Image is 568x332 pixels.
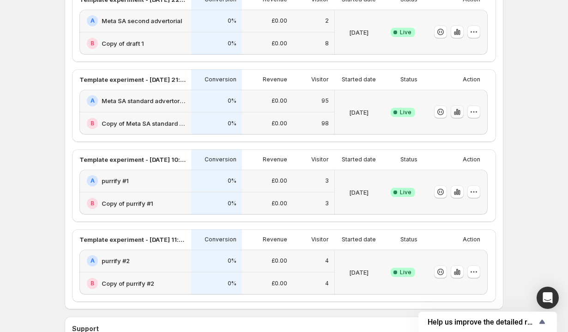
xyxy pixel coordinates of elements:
[272,120,287,127] p: £0.00
[79,155,186,164] p: Template experiment - [DATE] 10:36:00
[325,257,329,264] p: 4
[228,40,236,47] p: 0%
[228,280,236,287] p: 0%
[325,177,329,184] p: 3
[272,177,287,184] p: £0.00
[349,28,369,37] p: [DATE]
[311,156,329,163] p: Visitor
[205,236,236,243] p: Conversion
[342,236,376,243] p: Started date
[537,287,559,309] div: Open Intercom Messenger
[349,188,369,197] p: [DATE]
[102,256,130,265] h2: purrify #2
[228,200,236,207] p: 0%
[205,76,236,83] p: Conversion
[400,236,417,243] p: Status
[102,199,153,208] h2: Copy of purrify #1
[400,76,417,83] p: Status
[400,269,411,276] span: Live
[79,75,186,84] p: Template experiment - [DATE] 21:14:06
[428,318,537,326] span: Help us improve the detailed report for A/B campaigns
[263,156,287,163] p: Revenue
[205,156,236,163] p: Conversion
[91,280,94,287] h2: B
[102,96,186,105] h2: Meta SA standard advertorial
[400,189,411,196] span: Live
[463,76,480,83] p: Action
[91,40,94,47] h2: B
[91,97,95,105] h2: A
[228,97,236,105] p: 0%
[272,17,287,25] p: £0.00
[91,120,94,127] h2: B
[102,119,186,128] h2: Copy of Meta SA standard advertorial
[428,316,548,327] button: Show survey - Help us improve the detailed report for A/B campaigns
[349,268,369,277] p: [DATE]
[311,236,329,243] p: Visitor
[342,156,376,163] p: Started date
[91,17,95,25] h2: A
[325,17,329,25] p: 2
[400,156,417,163] p: Status
[463,156,480,163] p: Action
[321,97,329,105] p: 95
[325,40,329,47] p: 8
[325,200,329,207] p: 3
[311,76,329,83] p: Visitor
[228,177,236,184] p: 0%
[272,280,287,287] p: £0.00
[342,76,376,83] p: Started date
[263,236,287,243] p: Revenue
[272,40,287,47] p: £0.00
[272,257,287,264] p: £0.00
[272,200,287,207] p: £0.00
[228,17,236,25] p: 0%
[321,120,329,127] p: 98
[349,108,369,117] p: [DATE]
[400,109,411,116] span: Live
[102,279,154,288] h2: Copy of purrify #2
[102,16,182,25] h2: Meta SA second advertorial
[91,200,94,207] h2: B
[79,235,186,244] p: Template experiment - [DATE] 11:01:38
[272,97,287,105] p: £0.00
[91,177,95,184] h2: A
[228,257,236,264] p: 0%
[228,120,236,127] p: 0%
[325,280,329,287] p: 4
[400,29,411,36] span: Live
[263,76,287,83] p: Revenue
[463,236,480,243] p: Action
[102,39,144,48] h2: Copy of draft 1
[91,257,95,264] h2: A
[102,176,129,185] h2: purrify #1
